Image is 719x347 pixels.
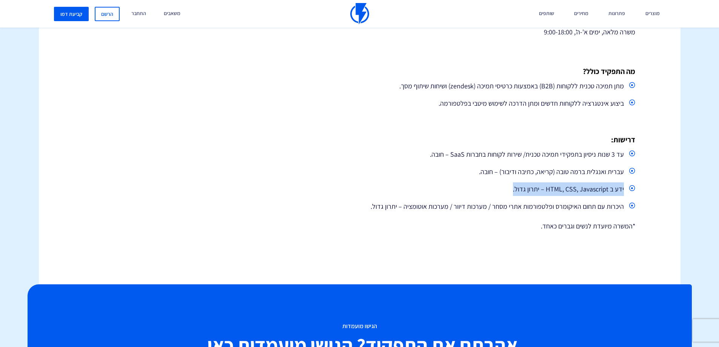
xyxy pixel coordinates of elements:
a: הרשם [95,7,120,21]
li: ביצוע אינטגרציה ללקוחות חדשים ומתן הדרכה לשימוש מיטבי בפלטפורמה. [318,97,635,110]
li: היכרות עם תחום האיקומרס ופלטפורמות אתרי מסחר / מערכות דיוור / מערכות אוטומציה – יתרון גדול. [318,200,635,213]
li: ידע ב HTML, CSS, Javascript – יתרון גדול. [318,182,635,196]
p: משרה מלאה, ימים א'-ה', 9:00-18:00 [318,27,635,37]
li: מתן תמיכה טכנית ללקוחות (B2B) באמצעות כרטיסי תמיכה (zendesk) ושיחות שיתוף מסך. [318,79,635,93]
li: עד 3 שנות ניסיון בתפקידי תמיכה טכנית/ שירות לקוחות בחברות SaaS – חובה. [318,148,635,161]
h4: דרישות: [318,136,635,144]
p: *המשרה מיועדת לנשים וגברים כאחד. [318,221,635,231]
a: קביעת דמו [54,7,89,21]
h4: מה התפקיד כולל? [318,67,635,76]
span: הגישו מועמדות [65,322,654,331]
li: עברית ואנגלית ברמה טובה (קריאה, כתיבה ודיבור) – חובה. [318,165,635,179]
